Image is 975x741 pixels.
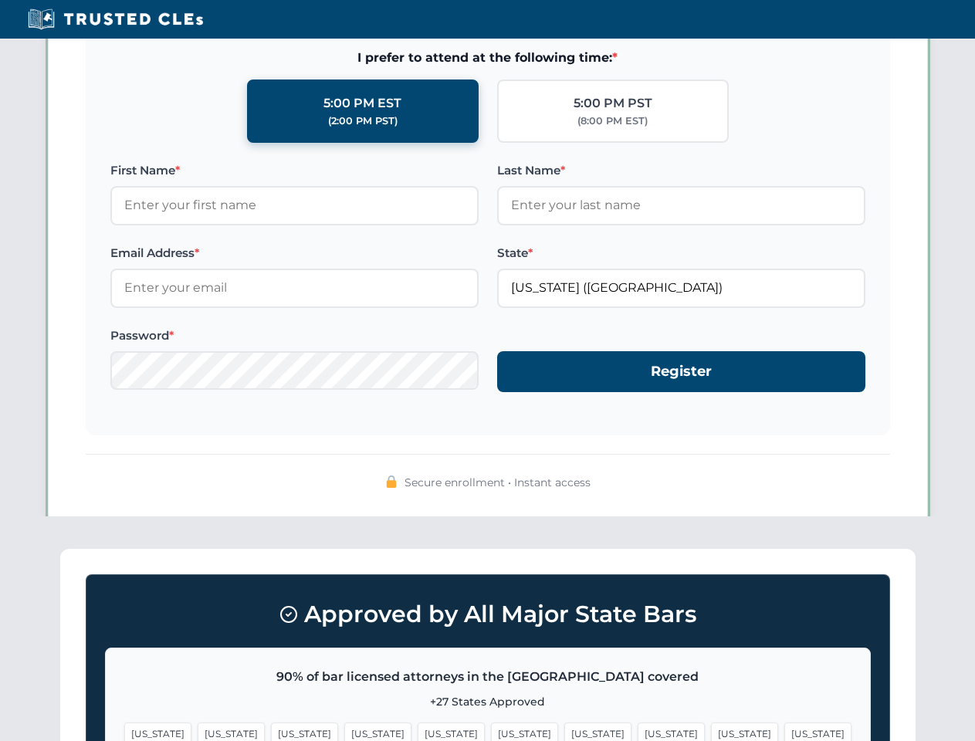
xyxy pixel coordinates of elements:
[110,327,479,345] label: Password
[110,186,479,225] input: Enter your first name
[577,113,648,129] div: (8:00 PM EST)
[497,161,865,180] label: Last Name
[110,244,479,262] label: Email Address
[110,269,479,307] input: Enter your email
[323,93,401,113] div: 5:00 PM EST
[328,113,398,129] div: (2:00 PM PST)
[497,269,865,307] input: Florida (FL)
[405,474,591,491] span: Secure enrollment • Instant access
[23,8,208,31] img: Trusted CLEs
[497,186,865,225] input: Enter your last name
[574,93,652,113] div: 5:00 PM PST
[110,161,479,180] label: First Name
[497,351,865,392] button: Register
[124,693,851,710] p: +27 States Approved
[105,594,871,635] h3: Approved by All Major State Bars
[497,244,865,262] label: State
[124,667,851,687] p: 90% of bar licensed attorneys in the [GEOGRAPHIC_DATA] covered
[110,48,865,68] span: I prefer to attend at the following time:
[385,475,398,488] img: 🔒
